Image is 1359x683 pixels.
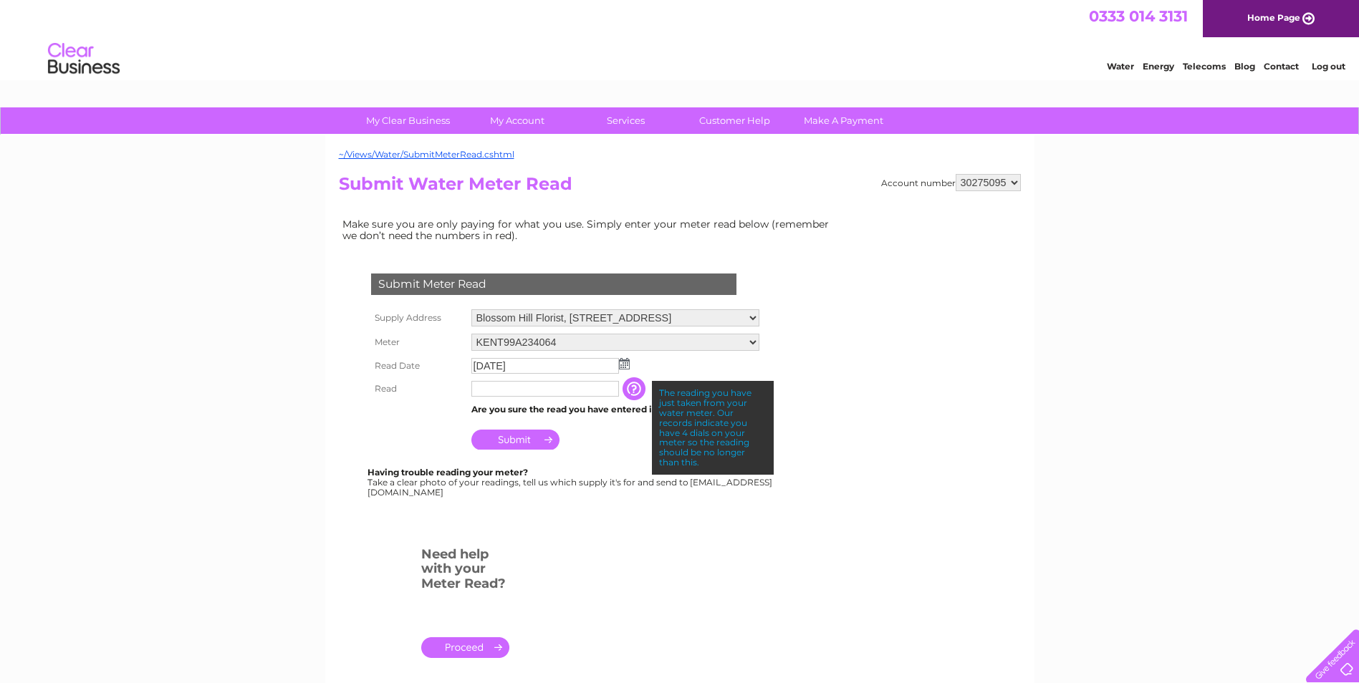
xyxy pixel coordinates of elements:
a: Services [567,107,685,134]
a: ~/Views/Water/SubmitMeterRead.cshtml [339,149,514,160]
img: ... [619,358,630,369]
a: My Clear Business [349,107,467,134]
th: Read Date [368,354,468,377]
a: Water [1107,61,1134,72]
div: Clear Business is a trading name of Verastar Limited (registered in [GEOGRAPHIC_DATA] No. 3667643... [342,8,1019,69]
a: Contact [1264,61,1299,72]
a: 0333 014 3131 [1089,7,1188,25]
th: Supply Address [368,306,468,330]
a: Energy [1143,61,1174,72]
input: Information [623,377,648,400]
div: The reading you have just taken from your water meter. Our records indicate you have 4 dials on y... [652,381,774,474]
a: Log out [1312,61,1345,72]
img: logo.png [47,37,120,81]
th: Read [368,377,468,400]
th: Meter [368,330,468,354]
div: Account number [881,174,1021,191]
a: My Account [458,107,576,134]
h2: Submit Water Meter Read [339,174,1021,201]
a: Blog [1234,61,1255,72]
b: Having trouble reading your meter? [368,467,528,478]
a: Make A Payment [784,107,903,134]
div: Submit Meter Read [371,273,736,295]
div: Take a clear photo of your readings, tell us which supply it's for and send to [EMAIL_ADDRESS][DO... [368,468,774,497]
h3: Need help with your Meter Read? [421,544,509,599]
a: Telecoms [1183,61,1226,72]
input: Submit [471,430,560,450]
td: Make sure you are only paying for what you use. Simply enter your meter read below (remember we d... [339,215,840,245]
a: Customer Help [676,107,794,134]
td: Are you sure the read you have entered is correct? [468,400,763,419]
a: . [421,637,509,658]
